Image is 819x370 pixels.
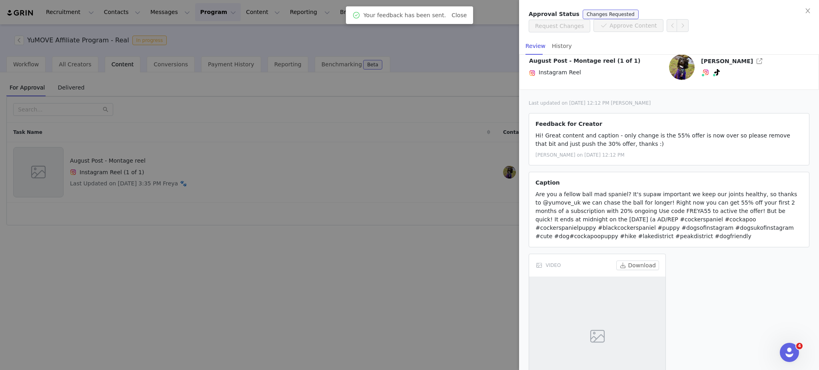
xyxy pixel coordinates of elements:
[364,11,446,20] span: Your feedback has been sent.
[535,191,797,239] span: Are you a fellow ball mad spaniel? It's supaw important we keep our joints healthy, so thanks to ...
[529,70,535,76] img: instagram.svg
[451,12,467,18] a: Close
[703,69,709,76] img: instagram.svg
[539,68,581,78] span: Instagram Reel
[535,179,803,187] p: Caption
[535,151,803,159] p: [PERSON_NAME] on [DATE] 12:12 PM
[796,343,803,349] span: 4
[529,99,809,107] div: Last updated on [DATE] 12:12 PM [PERSON_NAME]
[546,262,561,269] span: VIDEO
[669,54,695,80] img: 873803c2-f144-46ea-a5cd-1f5aed98426b.jpg
[535,120,803,128] p: Feedback for Creator
[535,131,803,148] p: Hi! Great content and caption - only change is the 55% offer is now over so please remove that bi...
[780,343,799,362] iframe: Intercom live chat
[616,261,659,270] button: Download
